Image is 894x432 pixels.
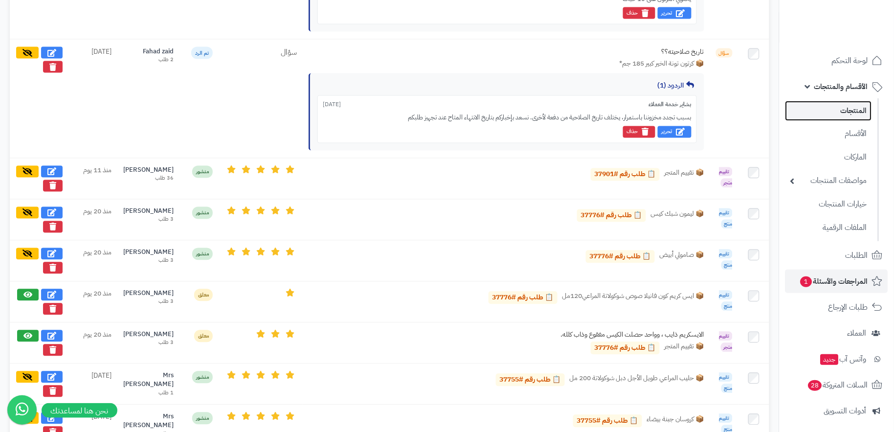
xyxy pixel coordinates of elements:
[123,257,174,265] div: 3 طلب
[832,54,868,68] span: لوحة التحكم
[489,292,558,304] a: 📋 طلب رقم #37776
[68,199,117,240] td: منذ 20 يوم
[848,326,867,340] span: العملاء
[323,101,341,109] span: [DATE]
[192,207,213,219] span: منشور
[123,216,174,224] div: 3 طلب
[123,339,174,347] div: 3 طلب
[68,281,117,322] td: منذ 20 يوم
[558,330,704,340] div: الايسكريم ذايب ، وواحد حصلت الكيس مفقوع وذاب كلله.
[577,209,646,222] a: 📋 طلب رقم #37776
[192,371,213,384] span: منشور
[194,289,213,301] span: معلق
[785,49,888,72] a: لوحة التحكم
[716,48,733,58] span: سؤال
[660,250,704,263] span: 📦 صامولي أبيض
[785,101,872,121] a: المنتجات
[496,374,565,387] a: 📋 طلب رقم #37755
[192,412,213,425] span: منشور
[123,175,174,182] div: 36 طلب
[573,415,642,428] a: 📋 طلب رقم #37755
[194,330,213,342] span: معلق
[123,207,174,216] div: [PERSON_NAME]
[785,321,888,345] a: العملاء
[591,342,660,355] a: 📋 طلب رقم #37776
[620,59,704,68] span: 📦 كرتون تونة الخير كبير 185 جم*
[68,322,117,364] td: منذ 20 يوم
[647,415,704,428] span: 📦 كروسان جبنة بيضاء
[562,292,704,304] span: 📦 ايس كريم كون فانيلا صوص شوكولاتة المراعي120مل
[719,373,733,393] span: تقييم منتج
[785,217,872,238] a: الملفات الرقمية
[785,296,888,319] a: طلبات الإرجاع
[123,166,174,175] div: [PERSON_NAME]
[785,373,888,397] a: السلات المتروكة28
[719,208,733,229] span: تقييم منتج
[719,167,733,188] span: تقييم متجر
[123,389,174,397] div: 1 طلب
[281,46,297,58] span: سؤال
[123,289,174,298] div: [PERSON_NAME]
[719,250,733,270] span: تقييم منتج
[785,194,872,215] a: خيارات المنتجات
[807,378,868,392] span: السلات المتروكة
[323,114,692,122] div: بسبب تجدد مخزوننا باستمرار، يختلف تاريخ الصلاحية من دفعة لأخرى. نسعد بإخباركم بتاريخ الانتهاء الم...
[570,374,704,387] span: 📦 حليب المراعي طويل الأجل دبل شوكولاتة 200 مل
[591,168,660,181] a: 📋 طلب رقم #37901
[649,101,692,109] span: بشاير خدمة العملاء
[785,123,872,144] a: الأقسام
[719,291,733,311] span: تقييم منتج
[192,248,213,260] span: منشور
[558,47,704,57] div: تاريخ صلاحيته؟؟
[123,371,174,389] div: Mrs [PERSON_NAME]
[123,298,174,306] div: 3 طلب
[828,300,868,314] span: طلبات الإرجاع
[623,126,655,138] button: حذف
[820,352,867,366] span: وآتس آب
[192,166,213,178] span: منشور
[846,249,868,262] span: الطلبات
[123,56,174,64] div: 2 طلب
[785,347,888,371] a: وآتس آبجديد
[658,7,692,19] button: تحرير
[658,126,692,138] button: تحرير
[785,244,888,267] a: الطلبات
[824,404,867,418] span: أدوات التسويق
[123,248,174,257] div: [PERSON_NAME]
[785,170,872,191] a: مواصفات المنتجات
[123,330,174,340] div: [PERSON_NAME]
[821,354,839,365] span: جديد
[814,80,868,93] span: الأقسام والمنتجات
[719,332,733,352] span: تقييم متجر
[191,47,213,59] span: تم الرد
[623,7,655,19] button: حذف
[68,364,117,405] td: [DATE]
[68,39,117,158] td: [DATE]
[785,399,888,423] a: أدوات التسويق
[586,250,655,263] a: 📋 طلب رقم #37776
[123,47,174,56] div: Fahad zaid
[785,147,872,168] a: الماركات
[808,380,822,391] span: 28
[665,168,704,181] span: 📦 تقييم المتجر
[68,158,117,199] td: منذ 11 يوم
[68,240,117,281] td: منذ 20 يوم
[123,412,174,431] div: Mrs [PERSON_NAME]
[665,342,704,355] span: 📦 تقييم المتجر
[785,270,888,293] a: المراجعات والأسئلة1
[801,276,812,287] span: 1
[800,274,868,288] span: المراجعات والأسئلة
[651,209,704,222] span: 📦 ليمون شبك كيس
[317,81,697,91] div: الردود (1)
